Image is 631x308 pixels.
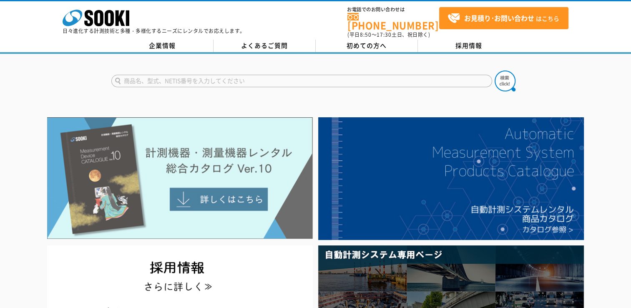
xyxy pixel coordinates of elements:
a: よくあるご質問 [214,40,316,52]
strong: お見積り･お問い合わせ [464,13,534,23]
p: 日々進化する計測技術と多種・多様化するニーズにレンタルでお応えします。 [63,28,245,33]
span: 17:30 [377,31,392,38]
span: 8:50 [360,31,372,38]
a: 初めての方へ [316,40,418,52]
a: 企業情報 [111,40,214,52]
img: 自動計測システムカタログ [318,117,584,240]
span: (平日 ～ 土日、祝日除く) [347,31,430,38]
img: btn_search.png [495,71,515,91]
img: Catalog Ver10 [47,117,313,239]
span: お電話でのお問い合わせは [347,7,439,12]
a: 採用情報 [418,40,520,52]
a: お見積り･お問い合わせはこちら [439,7,568,29]
a: [PHONE_NUMBER] [347,13,439,30]
input: 商品名、型式、NETIS番号を入力してください [111,75,492,87]
span: はこちら [447,12,559,25]
span: 初めての方へ [347,41,387,50]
